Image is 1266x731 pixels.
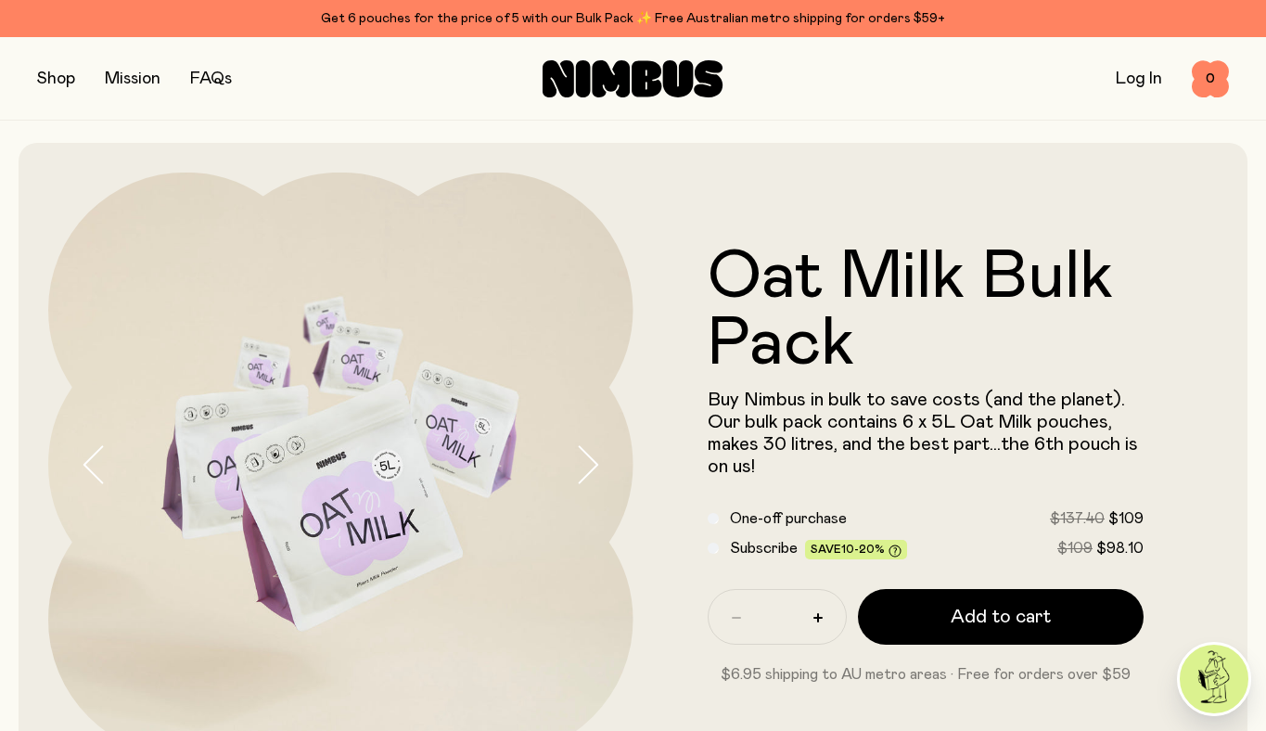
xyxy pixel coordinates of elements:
img: agent [1180,645,1248,713]
span: Add to cart [951,604,1051,630]
span: 10-20% [841,544,885,555]
button: Add to cart [858,589,1145,645]
span: $109 [1057,541,1093,556]
p: $6.95 shipping to AU metro areas · Free for orders over $59 [708,663,1145,686]
span: Buy Nimbus in bulk to save costs (and the planet). Our bulk pack contains 6 x 5L Oat Milk pouches... [708,391,1138,476]
span: One-off purchase [730,511,847,526]
span: Save [811,544,902,558]
a: Log In [1116,71,1162,87]
a: Mission [105,71,160,87]
span: $137.40 [1050,511,1105,526]
div: Get 6 pouches for the price of 5 with our Bulk Pack ✨ Free Australian metro shipping for orders $59+ [37,7,1229,30]
span: $98.10 [1096,541,1144,556]
h1: Oat Milk Bulk Pack [708,244,1145,378]
span: Subscribe [730,541,798,556]
button: 0 [1192,60,1229,97]
span: $109 [1108,511,1144,526]
a: FAQs [190,71,232,87]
